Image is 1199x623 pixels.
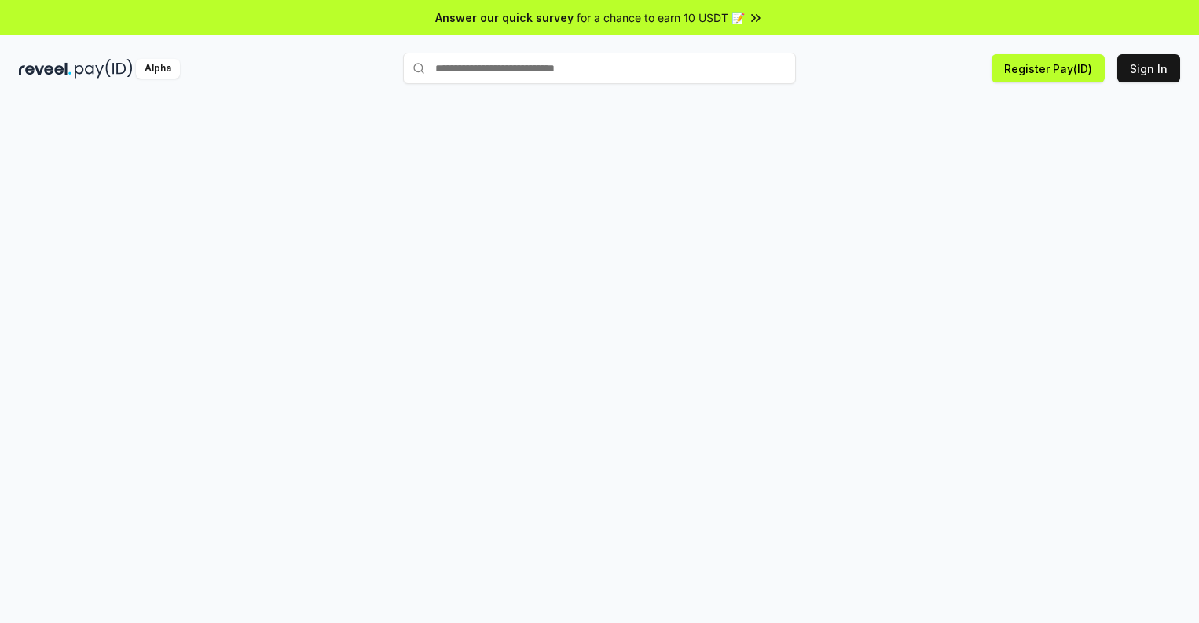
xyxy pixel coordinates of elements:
[435,9,574,26] span: Answer our quick survey
[992,54,1105,82] button: Register Pay(ID)
[577,9,745,26] span: for a chance to earn 10 USDT 📝
[19,59,71,79] img: reveel_dark
[136,59,180,79] div: Alpha
[1117,54,1180,82] button: Sign In
[75,59,133,79] img: pay_id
